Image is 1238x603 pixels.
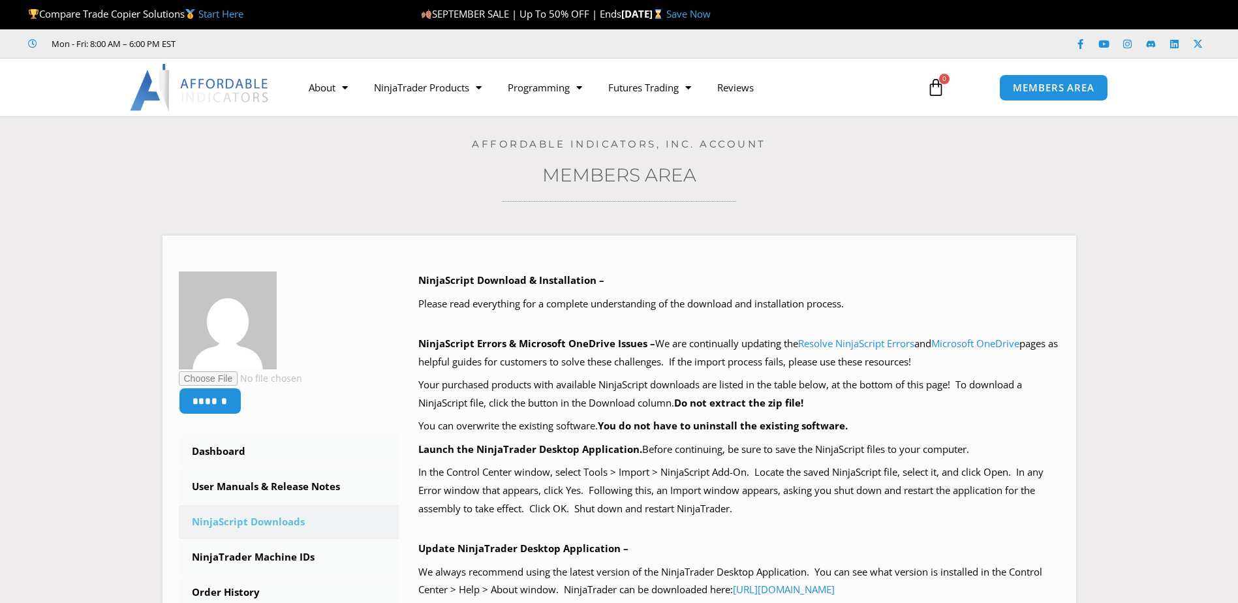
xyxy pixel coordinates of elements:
[495,72,595,102] a: Programming
[798,337,914,350] a: Resolve NinjaScript Errors
[179,540,399,574] a: NinjaTrader Machine IDs
[361,72,495,102] a: NinjaTrader Products
[28,7,243,20] span: Compare Trade Copier Solutions
[418,563,1060,600] p: We always recommend using the latest version of the NinjaTrader Desktop Application. You can see ...
[595,72,704,102] a: Futures Trading
[653,9,663,19] img: ⌛
[418,273,604,286] b: NinjaScript Download & Installation –
[179,271,277,369] img: 6adf800bb23dcc320338560b0a83528c39204a7c002616cbb974d500884f6801
[198,7,243,20] a: Start Here
[296,72,361,102] a: About
[418,441,1060,459] p: Before continuing, be sure to save the NinjaScript files to your computer.
[418,376,1060,412] p: Your purchased products with available NinjaScript downloads are listed in the table below, at th...
[931,337,1019,350] a: Microsoft OneDrive
[598,419,848,432] b: You do not have to uninstall the existing software.
[907,69,965,106] a: 0
[296,72,912,102] nav: Menu
[179,505,399,539] a: NinjaScript Downloads
[704,72,767,102] a: Reviews
[999,74,1108,101] a: MEMBERS AREA
[418,463,1060,518] p: In the Control Center window, select Tools > Import > NinjaScript Add-On. Locate the saved NinjaS...
[666,7,711,20] a: Save Now
[422,9,431,19] img: 🍂
[130,64,270,111] img: LogoAI | Affordable Indicators – NinjaTrader
[674,396,803,409] b: Do not extract the zip file!
[542,164,696,186] a: Members Area
[179,470,399,504] a: User Manuals & Release Notes
[418,442,642,456] b: Launch the NinjaTrader Desktop Application.
[1013,83,1094,93] span: MEMBERS AREA
[194,37,390,50] iframe: Customer reviews powered by Trustpilot
[29,9,39,19] img: 🏆
[472,138,766,150] a: Affordable Indicators, Inc. Account
[179,435,399,469] a: Dashboard
[418,417,1060,435] p: You can overwrite the existing software.
[48,36,176,52] span: Mon - Fri: 8:00 AM – 6:00 PM EST
[733,583,835,596] a: [URL][DOMAIN_NAME]
[418,295,1060,313] p: Please read everything for a complete understanding of the download and installation process.
[939,74,950,84] span: 0
[418,337,655,350] b: NinjaScript Errors & Microsoft OneDrive Issues –
[418,542,628,555] b: Update NinjaTrader Desktop Application –
[185,9,195,19] img: 🥇
[421,7,621,20] span: SEPTEMBER SALE | Up To 50% OFF | Ends
[621,7,666,20] strong: [DATE]
[418,335,1060,371] p: We are continually updating the and pages as helpful guides for customers to solve these challeng...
